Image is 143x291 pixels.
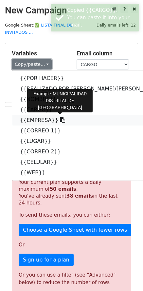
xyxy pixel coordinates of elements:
div: Example: MUNICIPALIDAD DISTRITAL DE [GEOGRAPHIC_DATA] [27,89,93,112]
p: Or [19,242,124,248]
a: Choose a Google Sheet with fewer rows [19,224,131,236]
p: To send these emails, you can either: [19,212,124,219]
h2: New Campaign [5,5,138,16]
h5: Email column [77,50,132,57]
div: Or you can use a filter (see "Advanced" below) to reduce the number of rows [19,271,124,286]
a: ✅ LISTA FINAL DE INVITADOS ... [5,23,73,35]
strong: 38 emails [66,193,93,199]
p: Your current plan supports a daily maximum of . You've already sent in the last 24 hours. [19,179,124,206]
div: Widget de chat [110,260,143,291]
small: Google Sheet: [5,23,73,35]
h5: Variables [12,50,67,57]
a: Sign up for a plan [19,254,74,266]
div: Copied {{CARGO}}. You can paste it into your email. [67,7,136,29]
strong: 50 emails [50,186,76,192]
a: Copy/paste... [12,59,52,69]
iframe: Chat Widget [110,260,143,291]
